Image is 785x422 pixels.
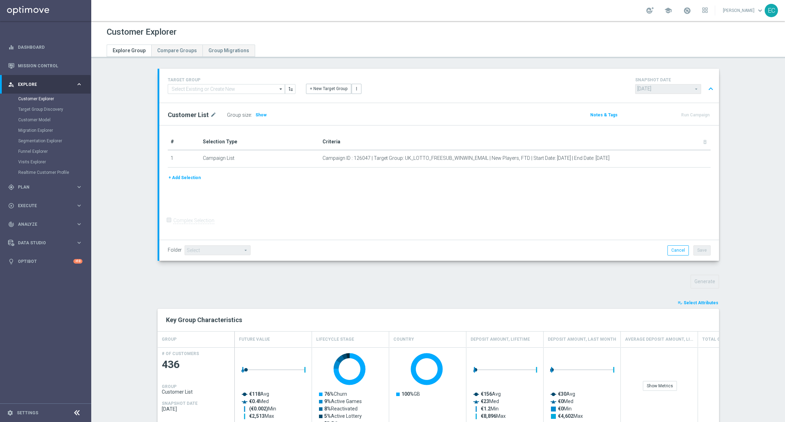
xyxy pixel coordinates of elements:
[590,111,618,119] button: Notes & Tags
[18,136,91,146] div: Segmentation Explorer
[18,56,82,75] a: Mission Control
[8,252,82,271] div: Optibot
[8,63,83,69] button: Mission Control
[481,406,499,411] text: Min
[249,391,260,397] tspan: €118
[168,111,209,119] h2: Customer List
[76,202,82,209] i: keyboard_arrow_right
[18,115,91,125] div: Customer Model
[481,391,501,397] text: Avg
[162,333,177,346] h4: GROUP
[8,203,76,209] div: Execute
[162,389,231,395] span: Customer List
[18,252,73,271] a: Optibot
[558,413,583,419] text: Max
[18,138,73,144] a: Segmentation Explorer
[481,399,499,404] text: Med
[481,413,496,419] tspan: €8,896
[684,300,718,305] span: Select Attributes
[558,391,575,397] text: Avg
[8,240,83,246] button: Data Studio keyboard_arrow_right
[18,204,76,208] span: Execute
[249,413,274,419] text: Max
[316,333,354,346] h4: Lifecycle Stage
[200,150,319,168] td: Campaign List
[702,333,748,346] h4: Total GGR, Lifetime
[354,86,359,91] i: more_vert
[249,391,269,397] text: Avg
[8,203,83,209] button: play_circle_outline Execute keyboard_arrow_right
[107,27,177,37] h1: Customer Explorer
[8,44,14,50] i: equalizer
[278,84,285,94] i: arrow_drop_down
[8,203,14,209] i: play_circle_outline
[18,167,91,178] div: Realtime Customer Profile
[691,275,719,288] button: Generate
[8,81,14,88] i: person_search
[8,38,82,56] div: Dashboard
[113,48,146,53] span: Explore Group
[8,45,83,50] button: equalizer Dashboard
[393,333,414,346] h4: Country
[756,7,764,14] span: keyboard_arrow_down
[18,82,76,87] span: Explore
[168,84,285,94] input: Select Existing or Create New
[677,299,719,307] button: playlist_add_check Select Attributes
[8,222,83,227] button: track_changes Analyze keyboard_arrow_right
[18,117,73,123] a: Customer Model
[635,77,716,82] h4: SNAPSHOT DATE
[168,150,200,168] td: 1
[18,104,91,115] div: Target Group Discovery
[8,240,76,246] div: Data Studio
[693,245,711,255] button: Save
[8,184,14,190] i: gps_fixed
[324,406,358,411] text: Reactivated
[8,82,83,87] button: person_search Explore keyboard_arrow_right
[324,406,331,411] tspan: 8%
[722,5,765,16] a: [PERSON_NAME]keyboard_arrow_down
[322,139,340,144] span: Criteria
[76,239,82,246] i: keyboard_arrow_right
[18,149,73,154] a: Funnel Explorer
[168,247,182,253] label: Folder
[558,406,572,411] text: Min
[249,413,265,419] tspan: €2,513
[558,406,564,411] tspan: €0
[324,391,347,397] text: Churn
[481,399,489,404] tspan: €23
[76,81,82,88] i: keyboard_arrow_right
[107,45,255,57] ul: Tabs
[18,241,76,245] span: Data Studio
[162,406,231,412] span: 2025-09-02
[324,391,334,397] tspan: 76%
[249,399,259,404] tspan: €0.4
[168,134,200,150] th: #
[18,146,91,157] div: Funnel Explorer
[162,384,177,389] h4: GROUP
[8,221,76,227] div: Analyze
[200,134,319,150] th: Selection Type
[664,7,672,14] span: school
[173,217,214,224] label: Complex Selection
[168,77,295,82] h4: TARGET GROUP
[227,112,251,118] label: Group size
[481,391,492,397] tspan: €156
[401,391,420,397] text: GB
[18,125,91,136] div: Migration Explorer
[18,157,91,167] div: Visits Explorer
[210,111,217,119] i: mode_edit
[8,56,82,75] div: Mission Control
[18,159,73,165] a: Visits Explorer
[8,258,14,265] i: lightbulb
[322,155,610,161] span: Campaign ID : 126047 | Target Group: UK_LOTTO_FREESUB_WINWIN_EMAIL | New Players, FTD | Start Dat...
[8,259,83,264] div: lightbulb Optibot +10
[18,107,73,112] a: Target Group Discovery
[249,406,276,412] text: Min
[8,184,83,190] button: gps_fixed Plan keyboard_arrow_right
[625,333,693,346] h4: Average Deposit Amount, Lifetime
